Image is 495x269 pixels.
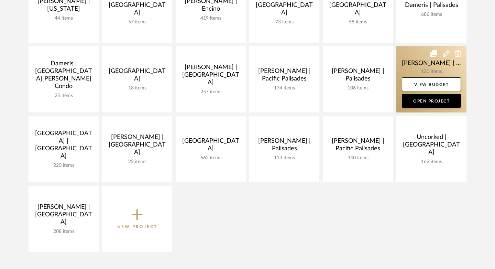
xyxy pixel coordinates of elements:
[402,133,461,159] div: Uncorked | [GEOGRAPHIC_DATA]
[34,203,93,229] div: [PERSON_NAME] | [GEOGRAPHIC_DATA]
[328,137,387,155] div: [PERSON_NAME] | Pacific Palisades
[402,1,461,12] div: Dameris | Palisades
[34,15,93,21] div: 44 items
[181,15,240,21] div: 419 items
[108,159,167,165] div: 22 items
[34,93,93,99] div: 25 items
[108,133,167,159] div: [PERSON_NAME] | [GEOGRAPHIC_DATA]
[102,186,172,252] button: New Project
[108,19,167,25] div: 57 items
[181,89,240,95] div: 257 items
[108,85,167,91] div: 18 items
[255,137,314,155] div: [PERSON_NAME] | Palisades
[108,67,167,85] div: [GEOGRAPHIC_DATA]
[328,19,387,25] div: 58 items
[117,223,157,230] p: New Project
[34,163,93,169] div: 220 items
[328,67,387,85] div: [PERSON_NAME] | Palisades
[402,12,461,18] div: 686 items
[255,67,314,85] div: [PERSON_NAME] | Pacific Palisades
[328,85,387,91] div: 106 items
[34,229,93,235] div: 208 items
[255,155,314,161] div: 113 items
[402,159,461,165] div: 162 items
[181,64,240,89] div: [PERSON_NAME] | [GEOGRAPHIC_DATA]
[34,60,93,93] div: Dameris | [GEOGRAPHIC_DATA][PERSON_NAME] Condo
[34,130,93,163] div: [GEOGRAPHIC_DATA] | [GEOGRAPHIC_DATA]
[255,85,314,91] div: 174 items
[402,94,461,108] a: Open Project
[328,155,387,161] div: 340 items
[255,19,314,25] div: 73 items
[181,137,240,155] div: [GEOGRAPHIC_DATA]
[181,155,240,161] div: 662 items
[402,77,461,91] a: View Budget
